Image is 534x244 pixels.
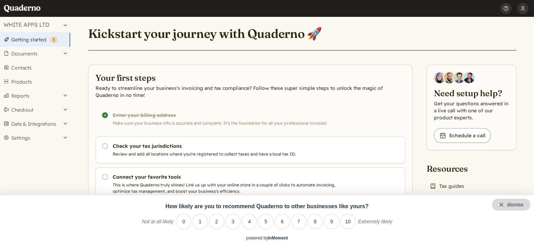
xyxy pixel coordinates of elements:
[113,151,352,157] p: Review and add all locations where you're registered to collect taxes and have a local tax ID.
[358,219,392,229] label: Extremely likely
[113,182,352,194] p: This is where Quaderno truly shines! Link us up with your online store in a couple of clicks to a...
[95,137,405,163] a: Check your tax jurisdictions Review and add all locations where you're registered to collect taxe...
[192,214,208,229] li: 1
[444,72,455,83] img: Jairo Fumero, Account Executive at Quaderno
[95,85,405,99] p: Ready to streamline your business's invoicing and tax compliance? Follow these super simple steps...
[268,236,288,240] a: InMoment
[434,128,491,143] a: Schedule a call
[340,214,356,229] li: 10
[454,72,465,83] img: Ivo Oltmans, Business Developer at Quaderno
[434,72,445,83] img: Diana Carrasco, Account Executive at Quaderno
[492,199,530,211] div: Close survey
[427,181,467,191] a: Tax guides
[434,100,509,121] p: Get your questions answered in a live call with one of our product experts.
[225,214,241,229] li: 3
[88,26,322,41] h1: Kickstart your journey with Quaderno 🚀
[95,167,405,200] a: Connect your favorite tools This is where Quaderno truly shines! Link us up with your online stor...
[176,214,191,229] li: 0
[507,202,523,207] div: dismiss
[291,214,306,229] li: 7
[113,173,352,180] h3: Connect your favorite tools
[275,214,290,229] li: 6
[53,37,55,42] span: 3
[246,236,288,240] div: powered by inmoment
[463,72,475,83] img: Javier Rubio, DevRel at Quaderno
[209,214,224,229] li: 2
[324,214,339,229] li: 9
[427,163,480,174] h2: Resources
[95,72,405,83] h2: Your first steps
[434,87,509,99] h2: Need setup help?
[113,143,352,150] h3: Check your tax jurisdictions
[258,214,273,229] li: 5
[142,219,173,229] label: Not at all likely
[242,214,257,229] li: 4
[308,214,323,229] li: 8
